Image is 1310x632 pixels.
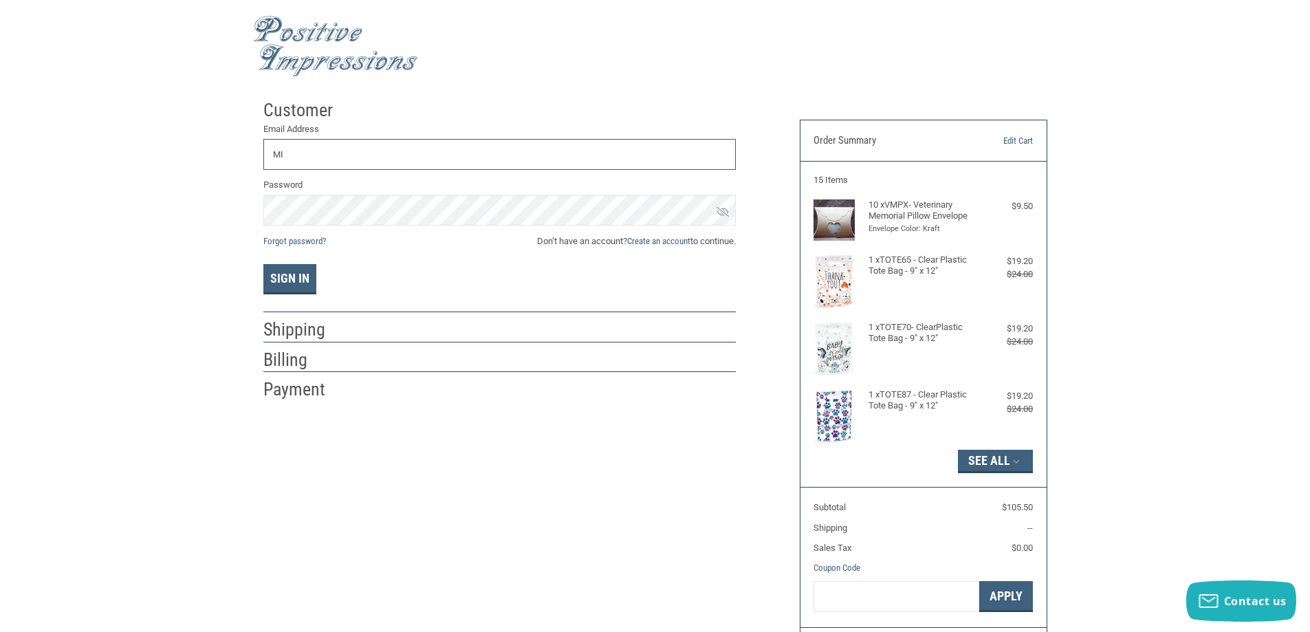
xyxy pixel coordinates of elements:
[978,402,1033,416] div: $24.00
[814,581,979,612] input: Gift Certificate or Coupon Code
[963,134,1033,148] a: Edit Cart
[978,254,1033,268] div: $19.20
[814,563,860,573] a: Coupon Code
[814,175,1033,186] h3: 15 Items
[814,543,851,553] span: Sales Tax
[978,389,1033,403] div: $19.20
[263,318,344,341] h2: Shipping
[263,264,316,294] button: Sign In
[253,16,418,77] img: Positive Impressions
[1186,580,1296,622] button: Contact us
[869,199,975,222] h4: 10 x VMPX- Veterinary Memorial Pillow Envelope
[537,235,736,248] span: Don’t have an account? to continue.
[263,99,344,122] h2: Customer
[978,268,1033,281] div: $24.00
[263,236,326,246] a: Forgot password?
[869,389,975,412] h4: 1 x TOTE87 - Clear Plastic Tote Bag - 9" x 12"
[627,236,690,246] a: Create an account
[263,378,344,401] h2: Payment
[869,322,975,345] h4: 1 x TOTE70- ClearPlastic Tote Bag - 9" x 12"
[1012,543,1033,553] span: $0.00
[814,523,847,533] span: Shipping
[263,178,736,192] label: Password
[979,581,1033,612] button: Apply
[958,450,1033,473] button: See All
[978,199,1033,213] div: $9.50
[869,224,975,235] li: Envelope Color: Kraft
[263,349,344,371] h2: Billing
[814,502,846,512] span: Subtotal
[978,322,1033,336] div: $19.20
[263,122,736,136] label: Email Address
[1002,502,1033,512] span: $105.50
[1224,593,1287,609] span: Contact us
[1027,523,1033,533] span: --
[814,134,963,148] h3: Order Summary
[978,335,1033,349] div: $24.00
[869,254,975,277] h4: 1 x TOTE65 - Clear Plastic Tote Bag - 9" x 12"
